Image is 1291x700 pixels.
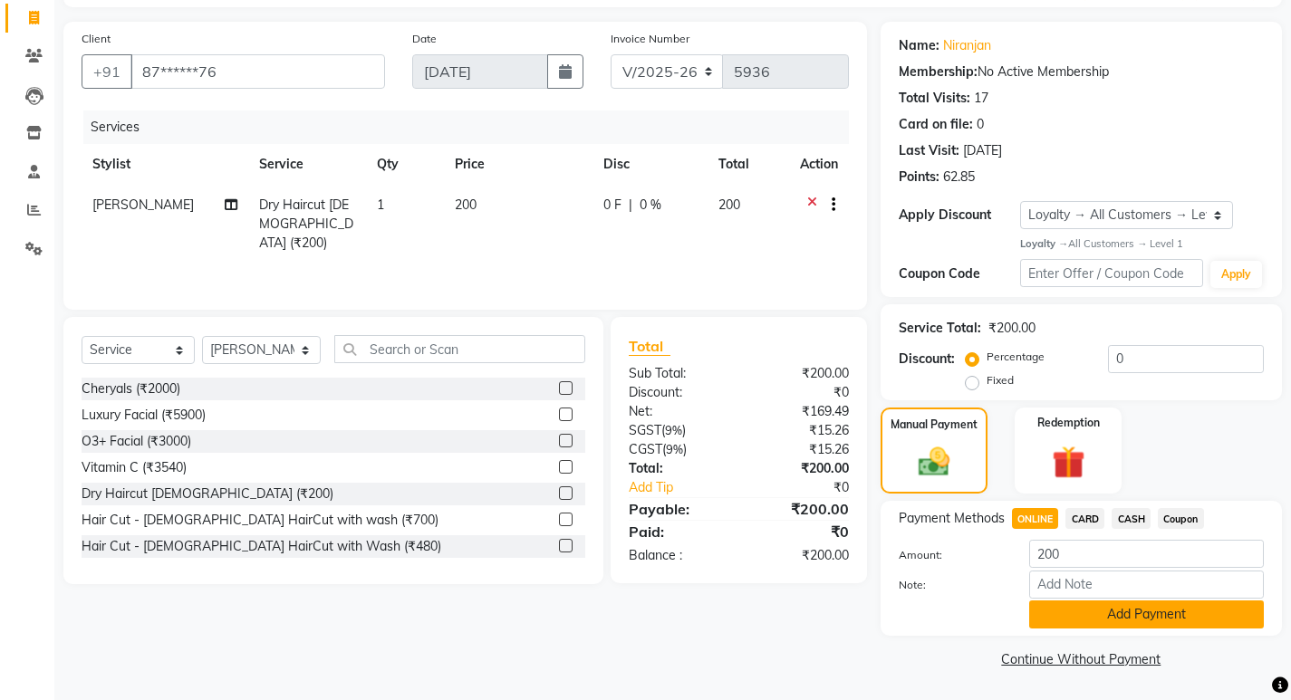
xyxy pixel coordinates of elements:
span: | [629,196,632,215]
div: ₹15.26 [738,440,862,459]
span: 1 [377,197,384,213]
input: Search or Scan [334,335,585,363]
label: Client [82,31,111,47]
div: All Customers → Level 1 [1020,236,1264,252]
div: Hair Cut - [DEMOGRAPHIC_DATA] HairCut with Wash (₹480) [82,537,441,556]
span: CASH [1112,508,1151,529]
span: 9% [666,442,683,456]
div: Discount: [615,383,738,402]
div: Coupon Code [899,264,1020,283]
div: Balance : [615,546,738,565]
div: ₹200.00 [988,319,1036,338]
span: CARD [1065,508,1104,529]
input: Enter Offer / Coupon Code [1020,259,1203,287]
div: Apply Discount [899,206,1020,225]
span: 0 % [640,196,661,215]
div: ( ) [615,440,738,459]
div: ₹0 [738,521,862,542]
div: O3+ Facial (₹3000) [82,432,191,451]
div: Discount: [899,350,955,369]
span: 0 F [603,196,621,215]
div: ₹200.00 [738,459,862,478]
div: Total: [615,459,738,478]
div: 17 [974,89,988,108]
button: Add Payment [1029,600,1264,628]
div: Vitamin C (₹3540) [82,458,187,477]
div: Service Total: [899,319,981,338]
div: Card on file: [899,115,973,134]
div: 62.85 [943,168,975,187]
div: Cheryals (₹2000) [82,379,180,398]
div: ₹200.00 [738,546,862,565]
button: +91 [82,54,132,89]
span: 200 [455,197,477,213]
span: CGST [629,441,662,457]
a: Continue Without Payment [884,650,1278,669]
div: ₹169.49 [738,402,862,421]
label: Fixed [987,372,1014,388]
th: Total [708,144,788,185]
div: ₹15.26 [738,421,862,440]
div: ( ) [615,421,738,440]
th: Action [789,144,849,185]
label: Date [412,31,437,47]
label: Amount: [885,547,1016,563]
div: Name: [899,36,939,55]
span: Payment Methods [899,509,1005,528]
div: ₹0 [759,478,862,497]
input: Amount [1029,540,1264,568]
th: Service [248,144,366,185]
div: Hair Cut - [DEMOGRAPHIC_DATA] HairCut with wash (₹700) [82,511,438,530]
strong: Loyalty → [1020,237,1068,250]
img: _cash.svg [909,444,959,480]
div: Points: [899,168,939,187]
a: Add Tip [615,478,759,497]
span: Dry Haircut [DEMOGRAPHIC_DATA] (₹200) [259,197,353,251]
label: Percentage [987,349,1045,365]
span: Coupon [1158,508,1204,529]
div: Total Visits: [899,89,970,108]
div: Net: [615,402,738,421]
img: _gift.svg [1042,442,1095,483]
span: SGST [629,422,661,438]
span: 9% [665,423,682,437]
div: Membership: [899,62,978,82]
span: 200 [718,197,740,213]
button: Apply [1210,261,1262,288]
div: Payable: [615,498,738,520]
label: Manual Payment [891,417,978,433]
label: Note: [885,577,1016,593]
div: Sub Total: [615,364,738,383]
div: ₹0 [738,383,862,402]
div: Luxury Facial (₹5900) [82,406,206,425]
span: [PERSON_NAME] [92,197,194,213]
th: Stylist [82,144,248,185]
span: ONLINE [1012,508,1059,529]
div: 0 [977,115,984,134]
input: Add Note [1029,571,1264,599]
div: ₹200.00 [738,498,862,520]
th: Qty [366,144,445,185]
label: Redemption [1037,415,1100,431]
div: [DATE] [963,141,1002,160]
span: Total [629,337,670,356]
div: Last Visit: [899,141,959,160]
div: Paid: [615,521,738,542]
div: Services [83,110,862,144]
input: Search by Name/Mobile/Email/Code [130,54,385,89]
div: Dry Haircut [DEMOGRAPHIC_DATA] (₹200) [82,484,333,503]
th: Price [444,144,592,185]
label: Invoice Number [611,31,689,47]
th: Disc [593,144,708,185]
div: No Active Membership [899,62,1264,82]
a: Niranjan [943,36,991,55]
div: ₹200.00 [738,364,862,383]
